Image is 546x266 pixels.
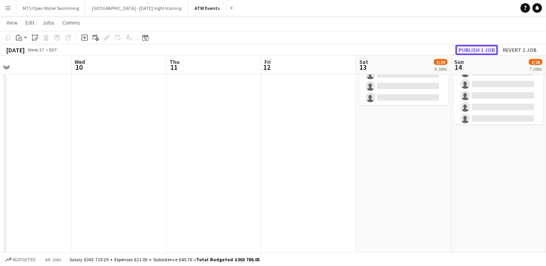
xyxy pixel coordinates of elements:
[358,63,368,72] span: 13
[13,257,36,262] span: Budgeted
[49,47,57,53] div: BST
[6,46,25,54] div: [DATE]
[73,63,85,72] span: 10
[69,256,260,262] div: Salary £363 719.29 + Expenses £21.00 + Subsistence £45.76 =
[263,63,271,72] span: 12
[22,17,38,28] a: Edit
[4,255,37,264] button: Budgeted
[170,58,179,65] span: Thu
[6,19,17,26] span: View
[453,63,464,72] span: 14
[454,42,543,126] app-card-role: Event Marshal5A1/606:30-14:30 (8h)[PERSON_NAME]
[264,58,271,65] span: Fri
[75,58,85,65] span: Wed
[454,58,464,65] span: Sun
[26,47,46,53] span: Week 37
[500,45,540,55] button: Revert 1 job
[44,256,63,262] span: All jobs
[39,17,58,28] a: Jobs
[3,17,21,28] a: View
[529,59,542,65] span: 3/26
[434,59,448,65] span: 5/29
[455,45,498,55] button: Publish 1 job
[434,66,447,72] div: 6 Jobs
[62,19,80,26] span: Comms
[529,66,542,72] div: 7 Jobs
[25,19,35,26] span: Edit
[359,58,368,65] span: Sat
[168,63,179,72] span: 11
[86,0,188,16] button: [GEOGRAPHIC_DATA] - [DATE] night training
[196,256,260,262] span: Total Budgeted £363 786.05
[188,0,227,16] button: ATW Events
[59,17,83,28] a: Comms
[42,19,54,26] span: Jobs
[16,0,86,16] button: MTS Open Water Swimming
